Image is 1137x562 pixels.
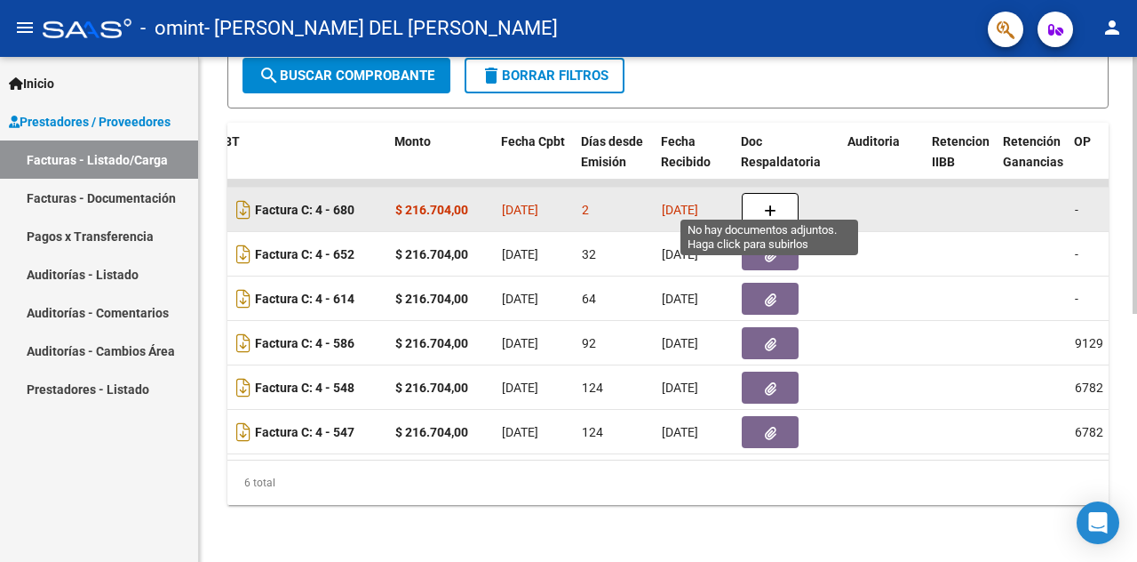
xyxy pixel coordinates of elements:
span: Fecha Recibido [661,134,711,169]
button: Borrar Filtros [465,58,624,93]
datatable-header-cell: Monto [387,123,494,201]
strong: $ 216.704,00 [395,247,468,261]
span: - [PERSON_NAME] DEL [PERSON_NAME] [204,9,558,48]
span: Retencion IIBB [932,134,990,169]
i: Descargar documento [232,196,255,224]
span: [DATE] [502,292,538,306]
span: Borrar Filtros [481,68,608,84]
strong: $ 216.704,00 [395,336,468,350]
span: [DATE] [502,336,538,350]
strong: Factura C: 4 - 652 [255,247,354,261]
strong: Factura C: 4 - 547 [255,425,354,439]
span: 32 [582,247,596,261]
span: [DATE] [502,381,538,395]
span: Prestadores / Proveedores [9,112,171,132]
span: 2 [582,203,589,217]
span: Auditoria [847,134,900,149]
datatable-header-cell: Retencion IIBB [925,123,996,201]
strong: Factura C: 4 - 548 [255,381,354,395]
span: Doc Respaldatoria [741,134,821,169]
span: Buscar Comprobante [258,68,434,84]
span: 6782 [1075,381,1103,395]
span: [DATE] [662,292,698,306]
span: CPBT [208,134,240,149]
span: [DATE] [662,425,698,439]
span: Retención Ganancias [1003,134,1063,169]
span: 92 [582,336,596,350]
strong: Factura C: 4 - 586 [255,336,354,350]
span: Inicio [9,74,54,93]
mat-icon: menu [14,17,36,38]
span: [DATE] [662,336,698,350]
datatable-header-cell: CPBT [201,123,387,201]
span: - [1075,247,1078,261]
mat-icon: delete [481,65,502,86]
span: 124 [582,381,603,395]
span: [DATE] [502,247,538,261]
strong: Factura C: 4 - 614 [255,292,354,306]
button: Buscar Comprobante [243,58,450,93]
mat-icon: search [258,65,280,86]
span: [DATE] [502,425,538,439]
datatable-header-cell: Doc Respaldatoria [734,123,840,201]
i: Descargar documento [232,418,255,446]
span: Fecha Cpbt [501,134,565,149]
span: 9129 [1075,336,1103,350]
datatable-header-cell: Días desde Emisión [574,123,654,201]
div: 6 total [227,461,1109,505]
i: Descargar documento [232,329,255,357]
strong: $ 216.704,00 [395,203,468,217]
datatable-header-cell: Fecha Cpbt [494,123,574,201]
span: 6782 [1075,425,1103,439]
span: [DATE] [502,203,538,217]
span: 64 [582,292,596,306]
span: Monto [394,134,431,149]
mat-icon: person [1101,17,1123,38]
strong: $ 216.704,00 [395,292,468,306]
span: [DATE] [662,203,698,217]
datatable-header-cell: Auditoria [840,123,925,201]
i: Descargar documento [232,240,255,269]
i: Descargar documento [232,373,255,402]
datatable-header-cell: Retención Ganancias [996,123,1067,201]
span: [DATE] [662,381,698,395]
i: Descargar documento [232,285,255,313]
strong: $ 216.704,00 [395,425,468,439]
span: OP [1074,134,1091,149]
span: 124 [582,425,603,439]
span: - [1075,203,1078,217]
span: - omint [140,9,204,48]
span: - [1075,292,1078,306]
strong: $ 216.704,00 [395,381,468,395]
strong: Factura C: 4 - 680 [255,203,354,217]
div: Open Intercom Messenger [1077,502,1119,544]
span: Días desde Emisión [581,134,643,169]
datatable-header-cell: Fecha Recibido [654,123,734,201]
span: [DATE] [662,247,698,261]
